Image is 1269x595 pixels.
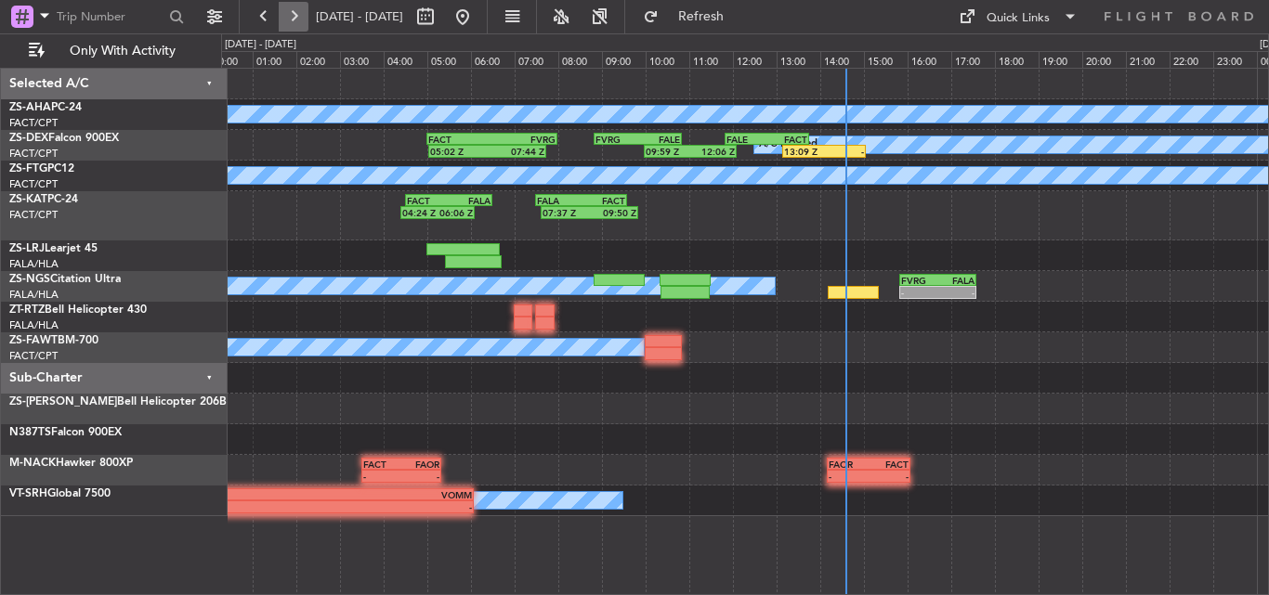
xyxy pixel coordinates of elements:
[901,287,937,298] div: -
[9,163,47,175] span: ZS-FTG
[287,501,473,512] div: -
[9,116,58,130] a: FACT/CPT
[449,195,491,206] div: FALA
[9,488,111,499] a: VT-SRHGlobal 7500
[829,459,869,470] div: FAOR
[9,335,98,346] a: ZS-FAWTBM-700
[9,133,48,144] span: ZS-DEX
[864,51,908,68] div: 15:00
[537,195,581,206] div: FALA
[662,10,740,23] span: Refresh
[690,146,735,157] div: 12:06 Z
[9,396,227,407] a: ZS-[PERSON_NAME]Bell Helicopter 206B
[407,195,449,206] div: FACT
[766,134,806,145] div: FACT
[949,2,1087,32] button: Quick Links
[9,147,58,161] a: FACT/CPT
[869,471,909,482] div: -
[9,458,56,469] span: M-NACK
[634,2,746,32] button: Refresh
[9,488,47,499] span: VT-SRH
[363,459,401,470] div: FACT
[9,102,51,113] span: ZS-AHA
[9,458,133,469] a: M-NACKHawker 800XP
[759,131,818,159] div: A/C Booked
[1126,51,1170,68] div: 21:00
[384,51,427,68] div: 04:00
[637,134,679,145] div: FALE
[401,471,439,482] div: -
[9,304,147,316] a: ZT-RTZBell Helicopter 430
[487,146,544,157] div: 07:44 Z
[595,134,637,145] div: FVRG
[20,36,202,66] button: Only With Activity
[9,194,78,205] a: ZS-KATPC-24
[402,207,438,218] div: 04:24 Z
[602,51,646,68] div: 09:00
[829,471,869,482] div: -
[9,427,122,438] a: N387TSFalcon 900EX
[1082,51,1126,68] div: 20:00
[9,349,58,363] a: FACT/CPT
[427,51,471,68] div: 05:00
[9,163,74,175] a: ZS-FTGPC12
[428,134,492,145] div: FACT
[937,287,974,298] div: -
[9,257,59,271] a: FALA/HLA
[726,134,766,145] div: FALE
[438,207,473,218] div: 06:06 Z
[48,45,196,58] span: Only With Activity
[471,51,515,68] div: 06:00
[401,459,439,470] div: FAOR
[1039,51,1082,68] div: 19:00
[937,275,974,286] div: FALA
[340,51,384,68] div: 03:00
[9,427,51,438] span: N387TS
[869,459,909,470] div: FACT
[9,177,58,191] a: FACT/CPT
[646,51,689,68] div: 10:00
[9,274,121,285] a: ZS-NGSCitation Ultra
[57,3,164,31] input: Trip Number
[515,51,558,68] div: 07:00
[558,51,602,68] div: 08:00
[9,208,58,222] a: FACT/CPT
[9,288,59,302] a: FALA/HLA
[9,335,51,346] span: ZS-FAW
[296,51,340,68] div: 02:00
[824,146,864,157] div: -
[9,274,50,285] span: ZS-NGS
[225,37,296,53] div: [DATE] - [DATE]
[995,51,1039,68] div: 18:00
[363,471,401,482] div: -
[589,207,635,218] div: 09:50 Z
[9,243,98,254] a: ZS-LRJLearjet 45
[901,275,937,286] div: FVRG
[1170,51,1213,68] div: 22:00
[987,9,1050,28] div: Quick Links
[951,51,995,68] div: 17:00
[9,194,47,205] span: ZS-KAT
[209,51,253,68] div: 00:00
[689,51,733,68] div: 11:00
[492,134,556,145] div: FVRG
[777,51,820,68] div: 13:00
[9,396,117,407] span: ZS-[PERSON_NAME]
[582,195,625,206] div: FACT
[1213,51,1257,68] div: 23:00
[9,318,59,332] a: FALA/HLA
[9,304,45,316] span: ZT-RTZ
[430,146,488,157] div: 05:02 Z
[253,51,296,68] div: 01:00
[9,133,119,144] a: ZS-DEXFalcon 900EX
[733,51,777,68] div: 12:00
[9,243,45,254] span: ZS-LRJ
[908,51,951,68] div: 16:00
[287,489,473,500] div: VOMM
[646,146,690,157] div: 09:59 Z
[543,207,589,218] div: 07:37 Z
[784,146,824,157] div: 13:09 Z
[9,102,82,113] a: ZS-AHAPC-24
[820,51,864,68] div: 14:00
[316,8,403,25] span: [DATE] - [DATE]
